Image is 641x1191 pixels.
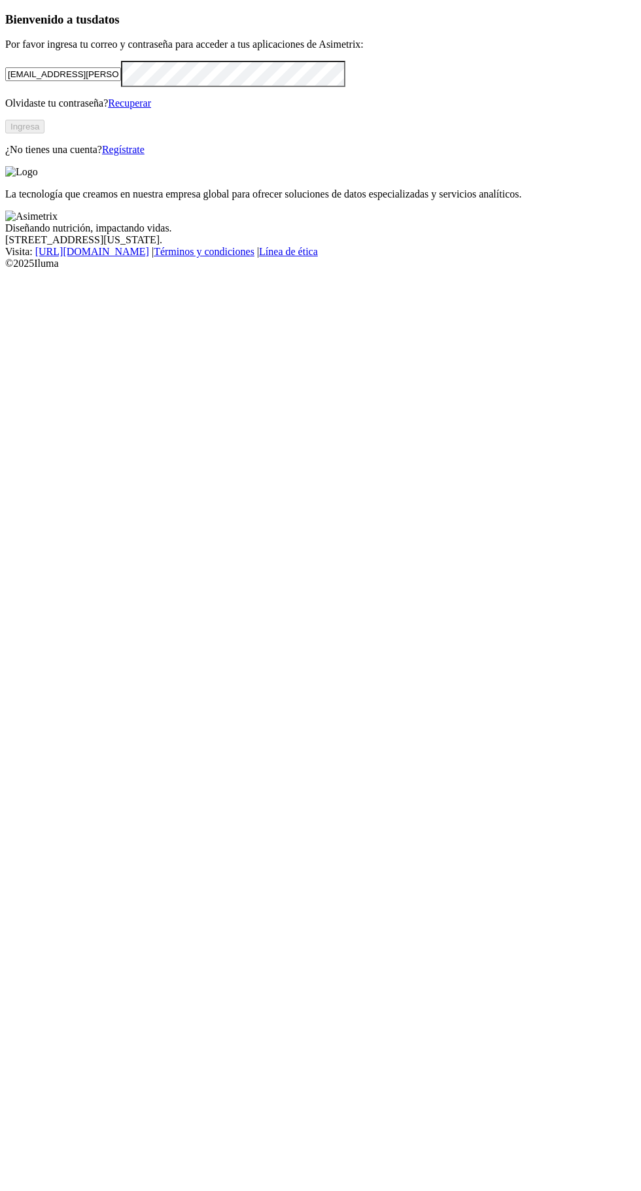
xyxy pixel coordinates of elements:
[5,67,121,81] input: Tu correo
[5,166,38,178] img: Logo
[5,188,636,200] p: La tecnología que creamos en nuestra empresa global para ofrecer soluciones de datos especializad...
[5,12,636,27] h3: Bienvenido a tus
[35,246,149,257] a: [URL][DOMAIN_NAME]
[102,144,145,155] a: Regístrate
[259,246,318,257] a: Línea de ética
[5,258,636,269] div: © 2025 Iluma
[5,120,44,133] button: Ingresa
[108,97,151,109] a: Recuperar
[154,246,254,257] a: Términos y condiciones
[5,211,58,222] img: Asimetrix
[5,234,636,246] div: [STREET_ADDRESS][US_STATE].
[5,39,636,50] p: Por favor ingresa tu correo y contraseña para acceder a tus aplicaciones de Asimetrix:
[5,222,636,234] div: Diseñando nutrición, impactando vidas.
[5,246,636,258] div: Visita : | |
[5,97,636,109] p: Olvidaste tu contraseña?
[5,144,636,156] p: ¿No tienes una cuenta?
[92,12,120,26] span: datos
